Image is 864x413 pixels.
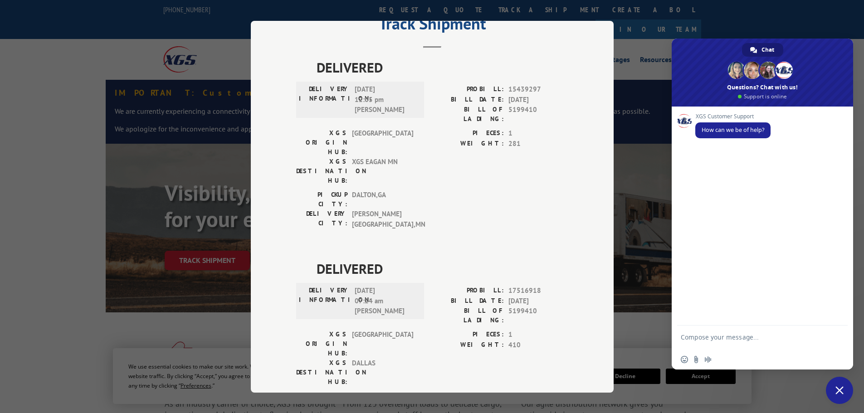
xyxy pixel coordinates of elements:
[508,84,568,95] span: 15439297
[826,377,853,404] div: Close chat
[508,94,568,105] span: [DATE]
[695,113,771,120] span: XGS Customer Support
[742,43,783,57] div: Chat
[508,286,568,296] span: 17516918
[296,391,347,410] label: PICKUP CITY:
[352,391,413,410] span: [PERSON_NAME] , GA
[296,330,347,358] label: XGS ORIGIN HUB:
[296,17,568,34] h2: Track Shipment
[508,306,568,325] span: 5199410
[432,128,504,139] label: PIECES:
[352,128,413,157] span: [GEOGRAPHIC_DATA]
[508,296,568,306] span: [DATE]
[508,128,568,139] span: 1
[508,138,568,149] span: 281
[352,358,413,387] span: DALLAS
[296,190,347,209] label: PICKUP CITY:
[432,94,504,105] label: BILL DATE:
[296,157,347,185] label: XGS DESTINATION HUB:
[681,333,824,350] textarea: Compose your message...
[352,330,413,358] span: [GEOGRAPHIC_DATA]
[432,286,504,296] label: PROBILL:
[299,84,350,115] label: DELIVERY INFORMATION:
[508,330,568,340] span: 1
[432,138,504,149] label: WEIGHT:
[432,306,504,325] label: BILL OF LADING:
[317,57,568,78] span: DELIVERED
[761,43,774,57] span: Chat
[681,356,688,363] span: Insert an emoji
[432,84,504,95] label: PROBILL:
[432,330,504,340] label: PIECES:
[432,340,504,350] label: WEIGHT:
[704,356,712,363] span: Audio message
[355,286,416,316] span: [DATE] 07:24 am [PERSON_NAME]
[296,358,347,387] label: XGS DESTINATION HUB:
[317,258,568,279] span: DELIVERED
[432,105,504,124] label: BILL OF LADING:
[702,126,764,134] span: How can we be of help?
[432,296,504,306] label: BILL DATE:
[296,128,347,157] label: XGS ORIGIN HUB:
[299,286,350,316] label: DELIVERY INFORMATION:
[693,356,700,363] span: Send a file
[508,340,568,350] span: 410
[352,190,413,209] span: DALTON , GA
[508,105,568,124] span: 5199410
[296,209,347,229] label: DELIVERY CITY:
[352,157,413,185] span: XGS EAGAN MN
[355,84,416,115] span: [DATE] 12:05 pm [PERSON_NAME]
[352,209,413,229] span: [PERSON_NAME][GEOGRAPHIC_DATA] , MN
